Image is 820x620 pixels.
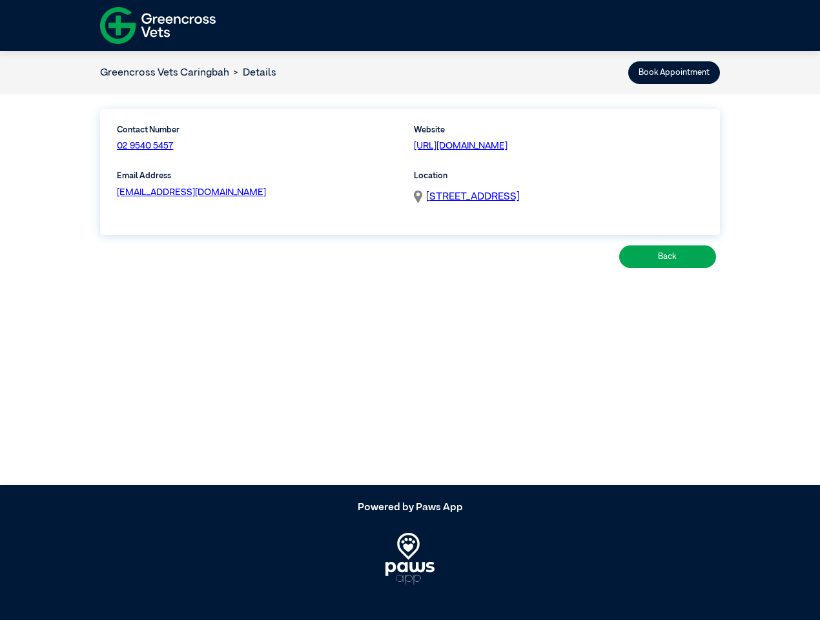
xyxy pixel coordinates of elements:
label: Email Address [117,170,405,182]
a: [STREET_ADDRESS] [426,189,520,205]
h5: Powered by Paws App [100,502,720,514]
nav: breadcrumb [100,65,276,81]
li: Details [229,65,276,81]
label: Website [414,124,702,136]
a: 02 9540 5457 [117,141,173,150]
img: PawsApp [385,533,435,584]
a: [EMAIL_ADDRESS][DOMAIN_NAME] [117,188,266,197]
a: Greencross Vets Caringbah [100,68,229,78]
img: f-logo [100,3,216,48]
a: [URL][DOMAIN_NAME] [414,141,507,150]
button: Book Appointment [628,61,720,84]
label: Location [414,170,702,182]
label: Contact Number [117,124,255,136]
button: Back [619,245,716,268]
span: [STREET_ADDRESS] [426,192,520,202]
